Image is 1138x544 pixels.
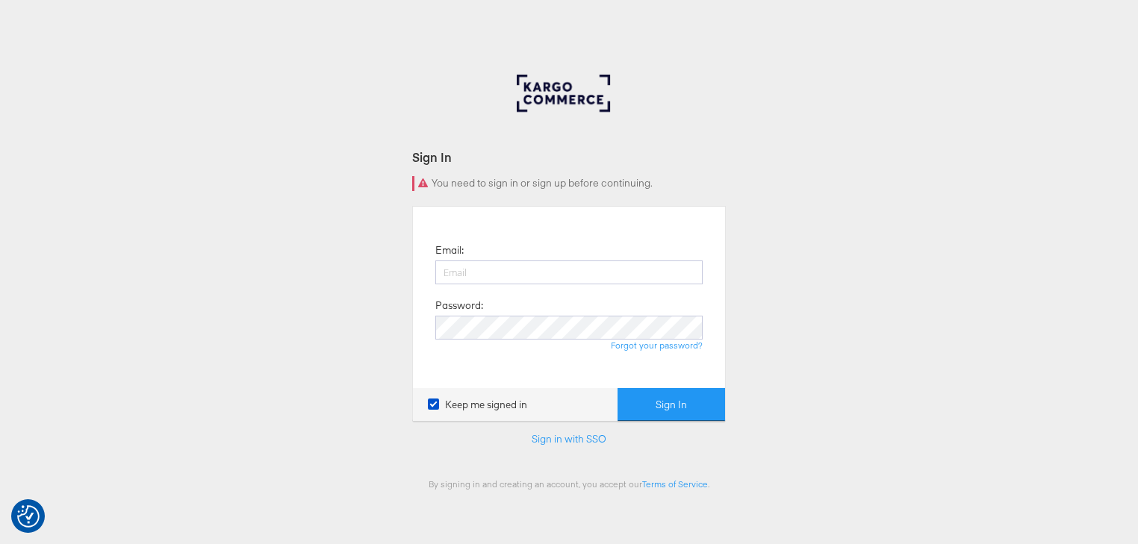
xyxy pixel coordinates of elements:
[611,340,703,351] a: Forgot your password?
[17,505,40,528] img: Revisit consent button
[412,176,726,191] div: You need to sign in or sign up before continuing.
[435,298,483,313] label: Password:
[17,505,40,528] button: Consent Preferences
[642,478,708,490] a: Terms of Service
[435,243,464,257] label: Email:
[412,478,726,490] div: By signing in and creating an account, you accept our .
[532,432,606,445] a: Sign in with SSO
[618,388,725,422] button: Sign In
[428,398,527,412] label: Keep me signed in
[412,148,726,166] div: Sign In
[435,260,703,284] input: Email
